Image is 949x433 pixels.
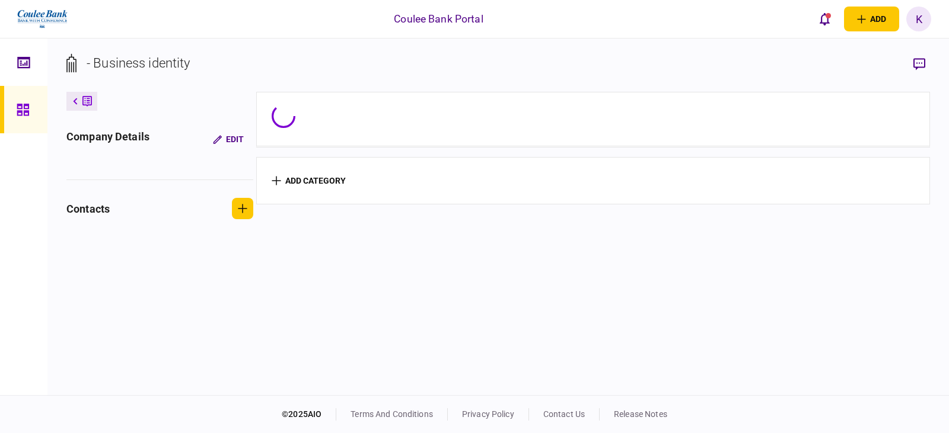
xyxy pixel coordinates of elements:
[282,408,336,421] div: © 2025 AIO
[203,129,253,150] button: Edit
[614,409,667,419] a: release notes
[66,129,149,150] div: company details
[351,409,433,419] a: terms and conditions
[812,7,837,31] button: open notifications list
[87,53,190,73] div: - Business identity
[906,7,931,31] button: K
[272,176,346,185] button: add category
[543,409,585,419] a: contact us
[66,201,110,217] div: contacts
[16,4,69,34] img: client company logo
[394,11,483,27] div: Coulee Bank Portal
[462,409,514,419] a: privacy policy
[844,7,899,31] button: open adding identity options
